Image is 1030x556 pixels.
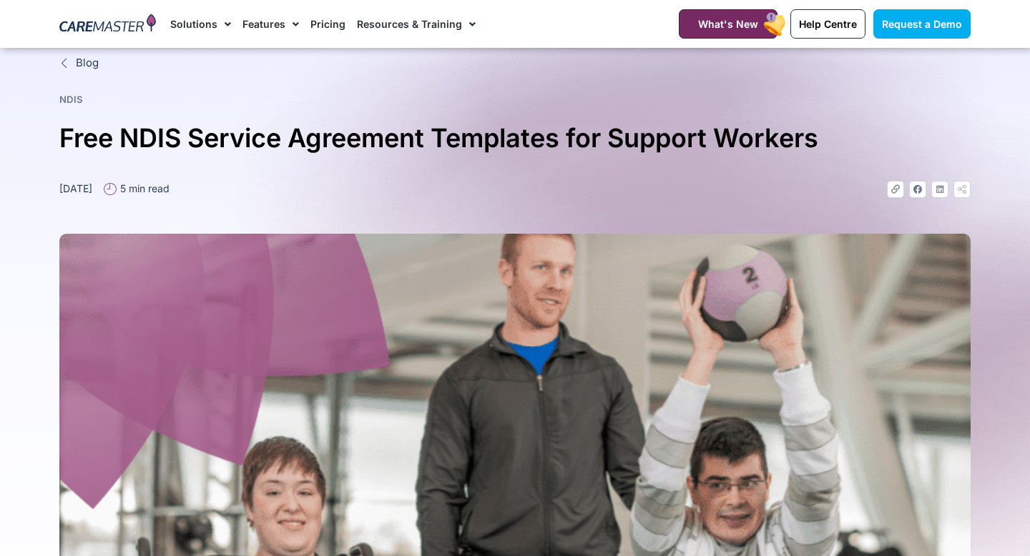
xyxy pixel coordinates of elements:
h1: Free NDIS Service Agreement Templates for Support Workers [59,117,971,159]
span: Request a Demo [882,18,962,30]
span: What's New [698,18,758,30]
span: 5 min read [117,181,170,196]
a: Blog [59,55,971,71]
img: CareMaster Logo [59,14,156,35]
span: Help Centre [799,18,857,30]
span: Blog [72,55,99,71]
a: Help Centre [790,9,865,39]
a: What's New [679,9,778,39]
a: Request a Demo [873,9,971,39]
time: [DATE] [59,182,92,194]
a: NDIS [59,94,83,105]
